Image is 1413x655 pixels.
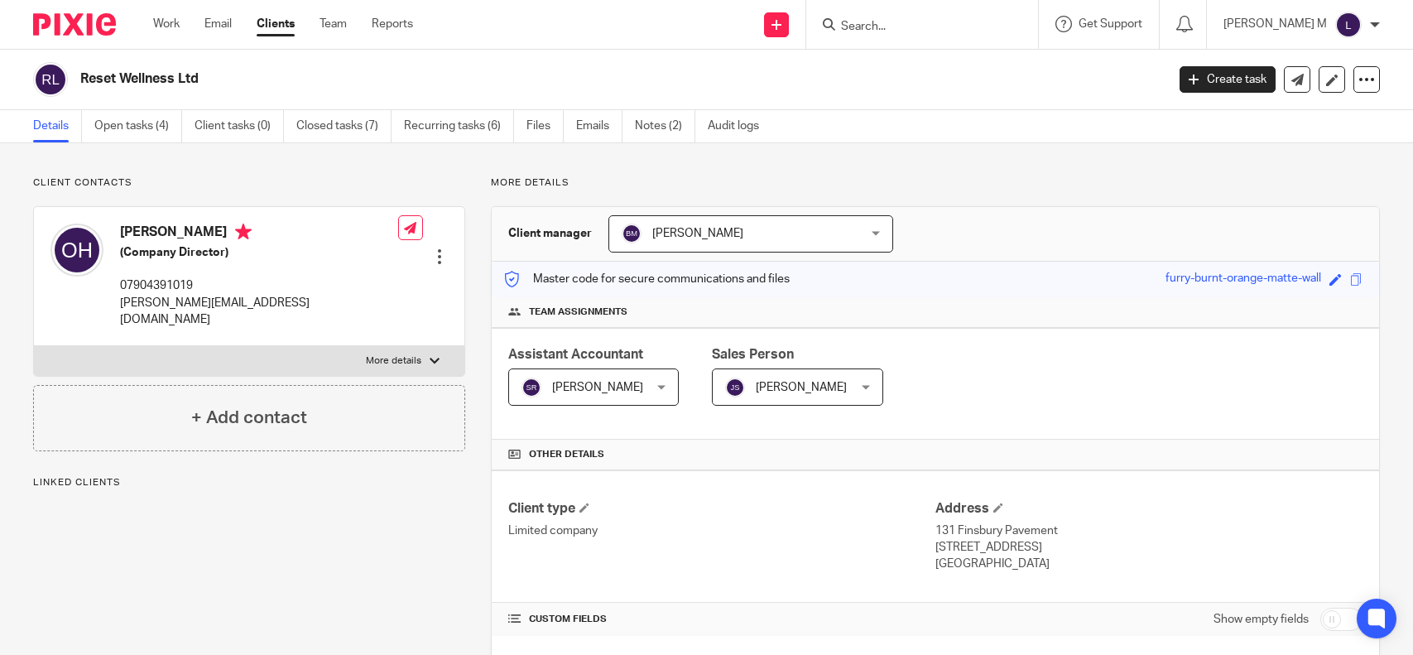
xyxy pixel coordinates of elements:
[725,378,745,397] img: svg%3E
[652,228,743,239] span: [PERSON_NAME]
[33,110,82,142] a: Details
[404,110,514,142] a: Recurring tasks (6)
[33,13,116,36] img: Pixie
[1165,270,1321,289] div: furry-burnt-orange-matte-wall
[235,224,252,240] i: Primary
[120,224,398,244] h4: [PERSON_NAME]
[1214,611,1309,628] label: Show empty fields
[94,110,182,142] a: Open tasks (4)
[120,277,398,294] p: 07904391019
[33,476,465,489] p: Linked clients
[120,244,398,261] h5: (Company Director)
[191,405,307,431] h4: + Add contact
[296,110,392,142] a: Closed tasks (7)
[526,110,564,142] a: Files
[935,523,1363,539] p: 131 Finsbury Pavement
[529,448,604,461] span: Other details
[635,110,695,142] a: Notes (2)
[712,348,794,361] span: Sales Person
[521,378,541,397] img: svg%3E
[204,16,232,32] a: Email
[33,176,465,190] p: Client contacts
[257,16,295,32] a: Clients
[529,306,627,319] span: Team assignments
[508,348,643,361] span: Assistant Accountant
[1223,16,1327,32] p: [PERSON_NAME] M
[33,62,68,97] img: svg%3E
[195,110,284,142] a: Client tasks (0)
[756,382,847,393] span: [PERSON_NAME]
[320,16,347,32] a: Team
[622,224,642,243] img: svg%3E
[80,70,940,88] h2: Reset Wellness Ltd
[1079,18,1142,30] span: Get Support
[508,225,592,242] h3: Client manager
[504,271,790,287] p: Master code for secure communications and files
[153,16,180,32] a: Work
[708,110,771,142] a: Audit logs
[1335,12,1362,38] img: svg%3E
[372,16,413,32] a: Reports
[508,613,935,626] h4: CUSTOM FIELDS
[935,556,1363,572] p: [GEOGRAPHIC_DATA]
[576,110,622,142] a: Emails
[935,500,1363,518] h4: Address
[120,295,398,329] p: [PERSON_NAME][EMAIL_ADDRESS][DOMAIN_NAME]
[50,224,103,277] img: svg%3E
[366,354,421,368] p: More details
[491,176,1380,190] p: More details
[508,523,935,539] p: Limited company
[552,382,643,393] span: [PERSON_NAME]
[508,500,935,518] h4: Client type
[839,20,988,35] input: Search
[1180,66,1276,93] a: Create task
[935,539,1363,556] p: [STREET_ADDRESS]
